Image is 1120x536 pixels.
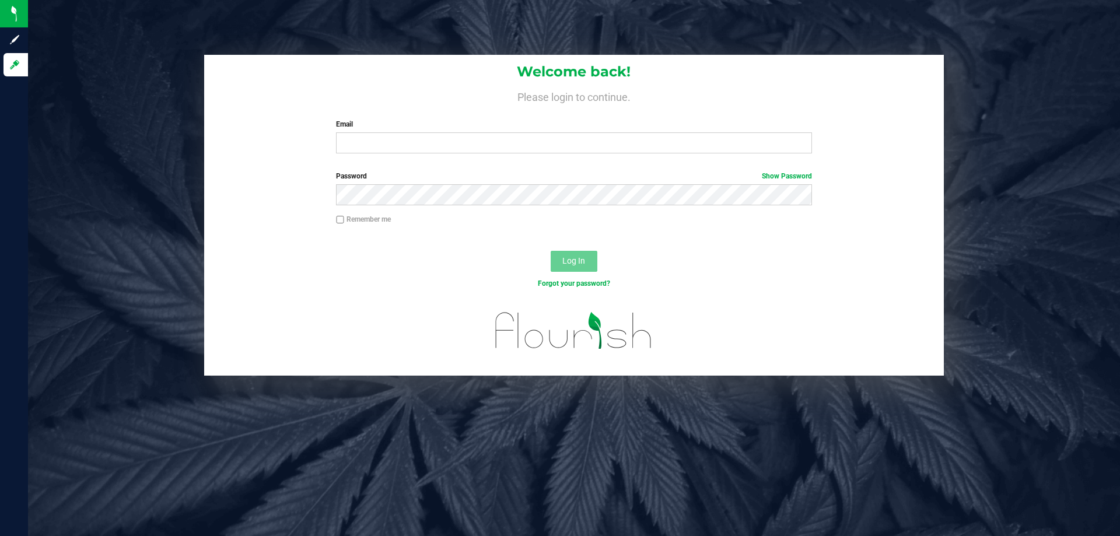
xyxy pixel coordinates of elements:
[204,89,944,103] h4: Please login to continue.
[204,64,944,79] h1: Welcome back!
[481,301,666,360] img: flourish_logo.svg
[551,251,597,272] button: Log In
[336,119,811,129] label: Email
[336,172,367,180] span: Password
[9,59,20,71] inline-svg: Log in
[562,256,585,265] span: Log In
[336,216,344,224] input: Remember me
[336,214,391,225] label: Remember me
[9,34,20,45] inline-svg: Sign up
[538,279,610,288] a: Forgot your password?
[762,172,812,180] a: Show Password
